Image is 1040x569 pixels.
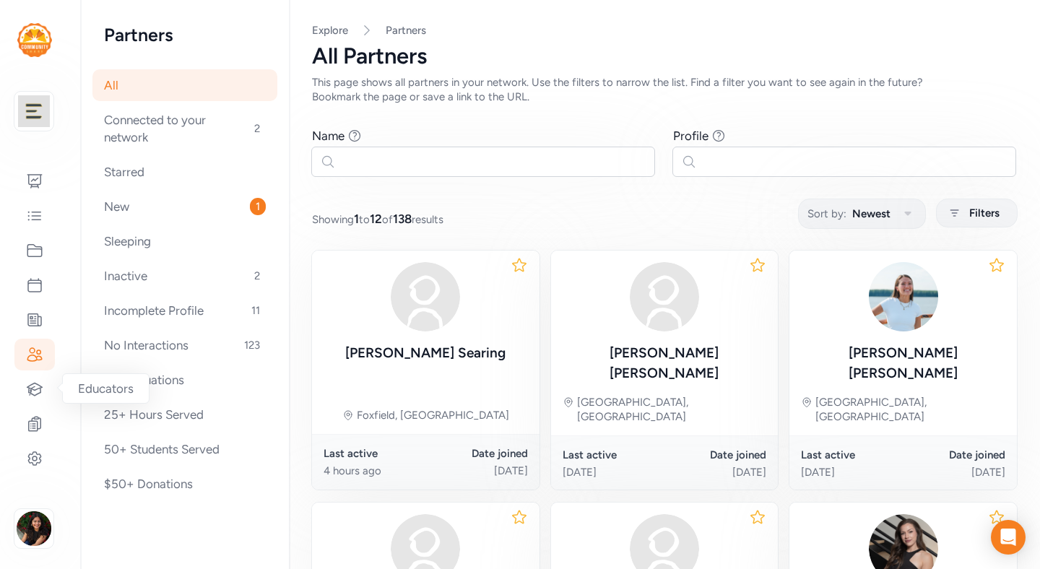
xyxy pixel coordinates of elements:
span: Sort by: [807,205,846,222]
div: Last active [324,446,425,461]
div: This page shows all partners in your network. Use the filters to narrow the list. Find a filter y... [312,75,959,104]
div: [GEOGRAPHIC_DATA], [GEOGRAPHIC_DATA] [577,395,767,424]
div: [PERSON_NAME] Searing [345,343,506,363]
div: New [92,191,277,222]
img: logo [17,23,52,57]
span: 2 [248,120,266,137]
div: No Interactions [92,329,277,361]
div: Name [312,127,344,144]
div: Inactive [92,260,277,292]
div: $50+ Donations [92,468,277,500]
div: [DATE] [801,465,903,479]
div: 25+ Hours Served [92,399,277,430]
img: avatar38fbb18c.svg [630,262,699,331]
span: 2 [248,267,266,284]
div: Connected to your network [92,104,277,153]
span: Showing to of results [312,210,443,227]
span: Newest [852,205,890,222]
div: Sleeping [92,225,277,257]
div: Date joined [664,448,766,462]
div: Date joined [903,448,1005,462]
img: logo [18,95,50,127]
div: [DATE] [664,465,766,479]
span: 11 [246,302,266,319]
span: 123 [238,336,266,354]
h2: Partners [104,23,266,46]
div: [DATE] [903,465,1005,479]
div: [PERSON_NAME] [PERSON_NAME] [563,343,767,383]
nav: Breadcrumb [312,23,1017,38]
span: 1 [250,198,266,215]
div: All Partners [312,43,1017,69]
div: Foxfield, [GEOGRAPHIC_DATA] [357,408,509,422]
div: Last active [801,448,903,462]
a: Partners [386,23,426,38]
span: Filters [969,204,1000,222]
div: [DATE] [425,464,527,478]
button: Sort by:Newest [798,199,926,229]
span: 12 [370,212,382,226]
span: 1 [354,212,359,226]
img: avatar38fbb18c.svg [391,262,460,331]
div: Profile [673,127,708,144]
div: [DATE] [563,465,664,479]
img: WH7E30O6RSWeGBXmrmQr [869,262,938,331]
div: [PERSON_NAME] [PERSON_NAME] [801,343,1005,383]
div: [GEOGRAPHIC_DATA], [GEOGRAPHIC_DATA] [815,395,1005,424]
a: Explore [312,24,348,37]
div: 50+ Students Served [92,433,277,465]
div: Date joined [425,446,527,461]
div: Open Intercom Messenger [991,520,1026,555]
div: 3+ Evaluations [92,364,277,396]
span: 138 [393,212,412,226]
div: Starred [92,156,277,188]
div: Last active [563,448,664,462]
div: Incomplete Profile [92,295,277,326]
div: 4 hours ago [324,464,425,478]
div: All [92,69,277,101]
